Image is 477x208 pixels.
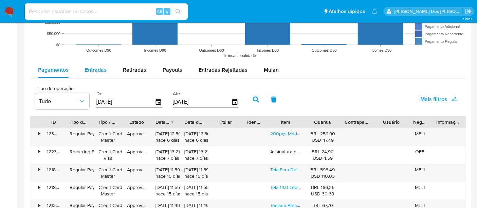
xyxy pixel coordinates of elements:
a: Notificações [372,8,378,14]
p: renato.lopes@mercadopago.com.br [394,8,463,15]
span: 3.156.0 [462,16,474,21]
a: Sair [465,8,472,15]
span: Alt [157,8,162,15]
button: search-icon [171,7,185,16]
input: Pesquise usuários ou casos... [25,7,188,16]
span: Atalhos rápidos [329,8,365,15]
span: s [166,8,168,15]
